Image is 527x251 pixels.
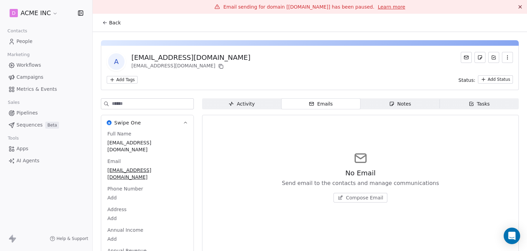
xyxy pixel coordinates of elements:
[282,179,439,187] span: Send email to the contacts and manage communications
[98,17,125,29] button: Back
[345,168,375,178] span: No Email
[469,100,490,108] div: Tasks
[106,185,144,192] span: Phone Number
[16,74,43,81] span: Campaigns
[8,7,59,19] button: DACME INC
[346,194,383,201] span: Compose Email
[107,76,138,84] button: Add Tags
[5,143,87,154] a: Apps
[107,215,187,222] span: Add
[4,50,33,60] span: Marketing
[389,100,411,108] div: Notes
[16,121,43,129] span: Sequences
[107,139,187,153] span: [EMAIL_ADDRESS][DOMAIN_NAME]
[5,84,87,95] a: Metrics & Events
[16,109,38,117] span: Pipelines
[5,107,87,119] a: Pipelines
[5,36,87,47] a: People
[106,227,145,233] span: Annual Income
[131,62,250,70] div: [EMAIL_ADDRESS][DOMAIN_NAME]
[5,133,22,143] span: Tools
[16,38,33,45] span: People
[229,100,255,108] div: Activity
[107,120,112,125] img: Swipe One
[108,53,125,70] span: a
[333,193,387,203] button: Compose Email
[45,122,59,129] span: Beta
[5,97,23,108] span: Sales
[21,9,51,18] span: ACME INC
[5,59,87,71] a: Workflows
[101,115,194,130] button: Swipe OneSwipe One
[114,119,141,126] span: Swipe One
[16,145,28,152] span: Apps
[106,206,128,213] span: Address
[504,228,520,244] div: Open Intercom Messenger
[106,130,133,137] span: Full Name
[106,158,122,165] span: Email
[16,62,41,69] span: Workflows
[458,77,475,84] span: Status:
[109,19,121,26] span: Back
[107,194,187,201] span: Add
[5,155,87,166] a: AI Agents
[5,72,87,83] a: Campaigns
[107,167,187,181] span: [EMAIL_ADDRESS][DOMAIN_NAME]
[378,3,405,10] a: Learn more
[107,236,187,242] span: Add
[478,75,513,84] button: Add Status
[16,86,57,93] span: Metrics & Events
[50,236,88,241] a: Help & Support
[12,10,16,17] span: D
[16,157,39,164] span: AI Agents
[223,4,374,10] span: Email sending for domain [[DOMAIN_NAME]] has been paused.
[131,53,250,62] div: [EMAIL_ADDRESS][DOMAIN_NAME]
[4,26,30,36] span: Contacts
[57,236,88,241] span: Help & Support
[5,119,87,131] a: SequencesBeta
